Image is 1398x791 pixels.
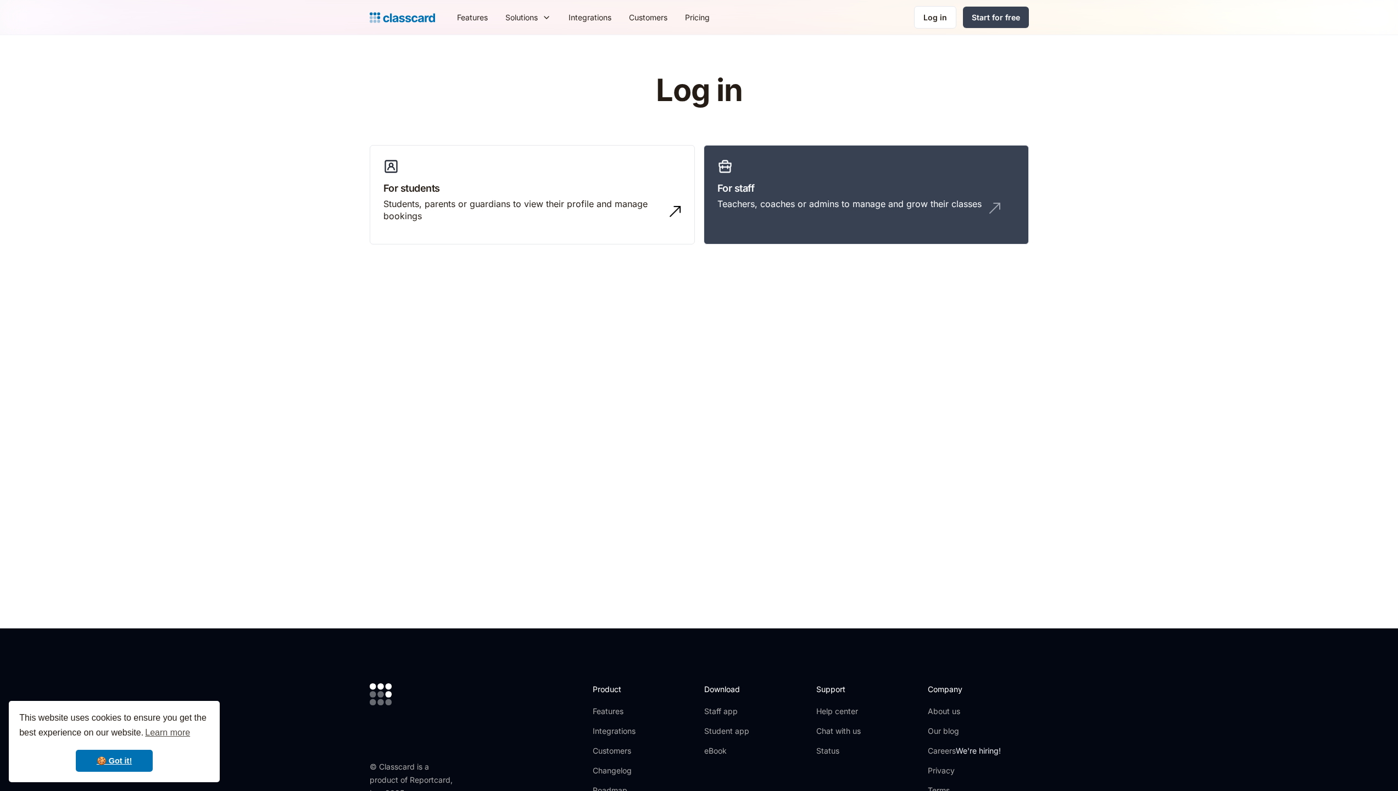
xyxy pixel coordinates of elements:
h1: Log in [525,74,873,108]
div: Start for free [972,12,1020,23]
a: Log in [914,6,956,29]
a: Features [448,5,497,30]
a: Staff app [704,706,749,717]
div: Teachers, coaches or admins to manage and grow their classes [717,198,982,210]
h3: For staff [717,181,1015,196]
a: About us [928,706,1001,717]
a: Customers [593,745,651,756]
a: Changelog [593,765,651,776]
a: For studentsStudents, parents or guardians to view their profile and manage bookings [370,145,695,245]
a: Integrations [560,5,620,30]
a: Integrations [593,726,651,737]
div: Solutions [505,12,538,23]
a: Privacy [928,765,1001,776]
a: Customers [620,5,676,30]
a: Status [816,745,861,756]
div: Solutions [497,5,560,30]
a: Features [593,706,651,717]
div: Students, parents or guardians to view their profile and manage bookings [383,198,659,222]
h2: Download [704,683,749,695]
span: This website uses cookies to ensure you get the best experience on our website. [19,711,209,741]
div: Log in [923,12,947,23]
a: Student app [704,726,749,737]
a: Chat with us [816,726,861,737]
a: home [370,10,435,25]
h3: For students [383,181,681,196]
a: Start for free [963,7,1029,28]
a: learn more about cookies [143,725,192,741]
a: Pricing [676,5,719,30]
h2: Support [816,683,861,695]
a: eBook [704,745,749,756]
h2: Product [593,683,651,695]
a: For staffTeachers, coaches or admins to manage and grow their classes [704,145,1029,245]
a: Help center [816,706,861,717]
a: CareersWe're hiring! [928,745,1001,756]
h2: Company [928,683,1001,695]
span: We're hiring! [956,746,1001,755]
a: dismiss cookie message [76,750,153,772]
a: Our blog [928,726,1001,737]
div: cookieconsent [9,701,220,782]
